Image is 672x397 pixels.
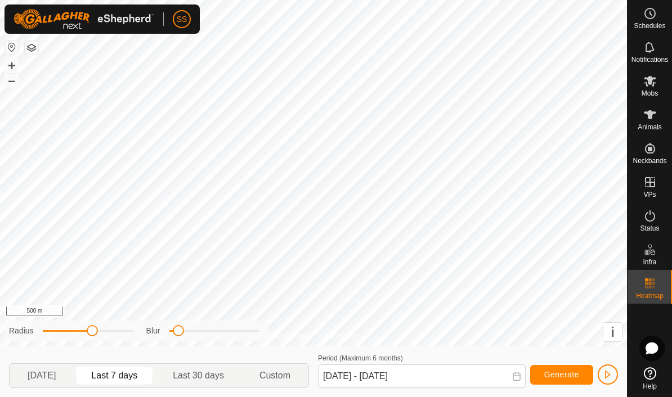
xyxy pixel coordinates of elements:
[643,259,656,265] span: Infra
[25,41,38,55] button: Map Layers
[177,13,187,25] span: SS
[611,324,615,340] span: i
[9,325,34,337] label: Radius
[325,332,358,342] a: Contact Us
[643,383,657,390] span: Help
[640,225,659,232] span: Status
[28,369,56,382] span: [DATE]
[628,363,672,394] a: Help
[5,59,19,73] button: +
[146,325,160,337] label: Blur
[269,332,311,342] a: Privacy Policy
[544,370,579,379] span: Generate
[530,365,593,385] button: Generate
[642,90,658,97] span: Mobs
[173,369,224,382] span: Last 30 days
[259,369,290,382] span: Custom
[5,40,19,54] button: Reset Map
[636,292,664,299] span: Heatmap
[633,157,666,164] span: Neckbands
[318,354,403,362] label: Period (Maximum 6 months)
[638,124,662,130] span: Animals
[5,74,19,87] button: –
[91,369,137,382] span: Last 7 days
[14,9,154,29] img: Gallagher Logo
[643,191,656,198] span: VPs
[603,323,622,341] button: i
[634,22,665,29] span: Schedules
[631,56,668,63] span: Notifications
